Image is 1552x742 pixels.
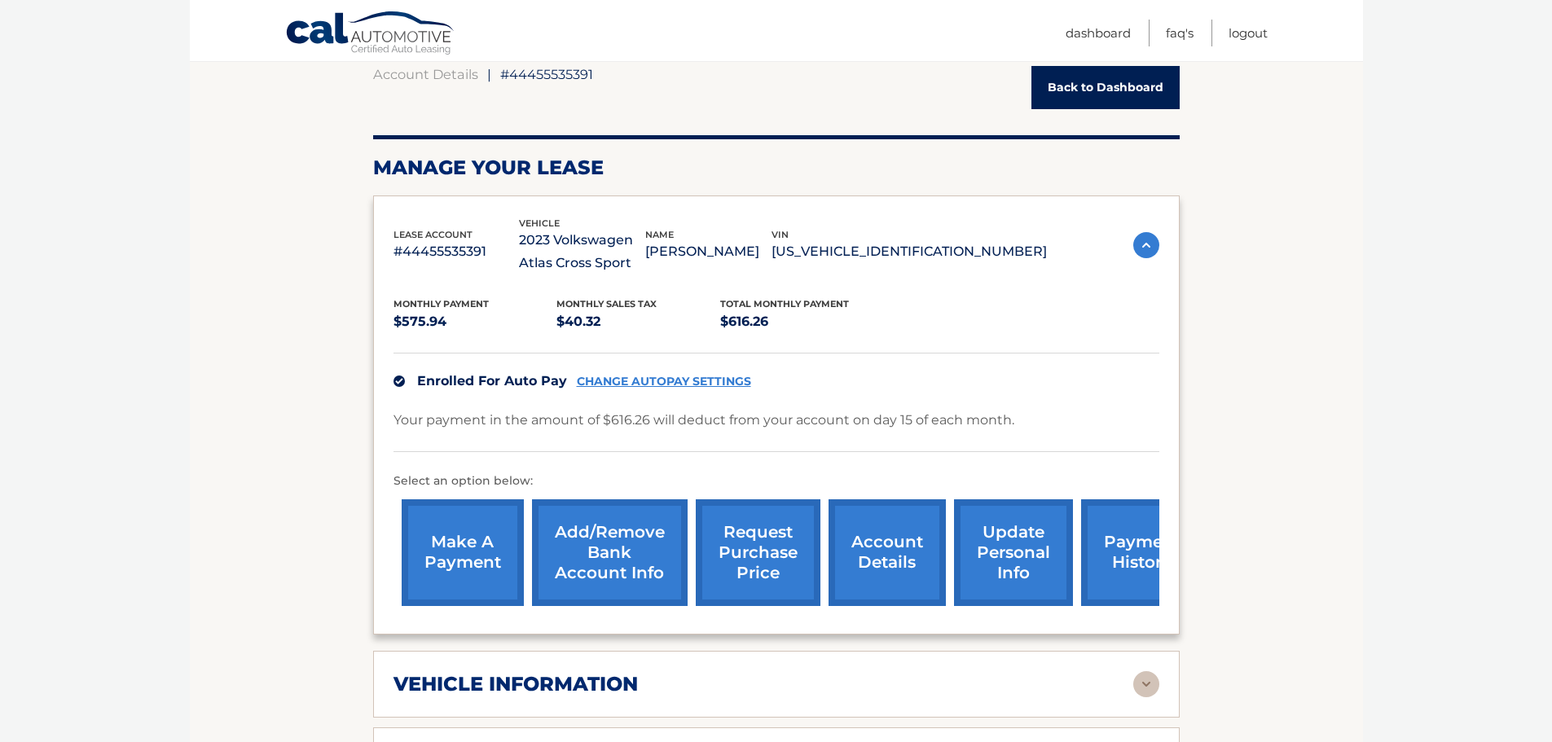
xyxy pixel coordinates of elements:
p: $575.94 [393,310,557,333]
p: 2023 Volkswagen Atlas Cross Sport [519,229,645,274]
span: | [487,66,491,82]
p: [PERSON_NAME] [645,240,772,263]
span: vin [772,229,789,240]
a: Add/Remove bank account info [532,499,688,606]
p: Select an option below: [393,472,1159,491]
img: accordion-rest.svg [1133,671,1159,697]
h2: Manage Your Lease [373,156,1180,180]
a: request purchase price [696,499,820,606]
h2: vehicle information [393,672,638,696]
a: CHANGE AUTOPAY SETTINGS [577,375,751,389]
a: Dashboard [1066,20,1131,46]
img: accordion-active.svg [1133,232,1159,258]
p: $40.32 [556,310,720,333]
span: lease account [393,229,473,240]
a: FAQ's [1166,20,1194,46]
span: vehicle [519,217,560,229]
a: payment history [1081,499,1203,606]
p: $616.26 [720,310,884,333]
span: #44455535391 [500,66,593,82]
span: Enrolled For Auto Pay [417,373,567,389]
a: Logout [1229,20,1268,46]
span: name [645,229,674,240]
img: check.svg [393,375,405,387]
span: Monthly sales Tax [556,298,657,310]
span: Monthly Payment [393,298,489,310]
span: Total Monthly Payment [720,298,849,310]
a: Account Details [373,66,478,82]
a: Cal Automotive [285,11,456,58]
a: update personal info [954,499,1073,606]
p: Your payment in the amount of $616.26 will deduct from your account on day 15 of each month. [393,409,1014,432]
a: make a payment [402,499,524,606]
a: account details [829,499,946,606]
p: [US_VEHICLE_IDENTIFICATION_NUMBER] [772,240,1047,263]
p: #44455535391 [393,240,520,263]
a: Back to Dashboard [1031,66,1180,109]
